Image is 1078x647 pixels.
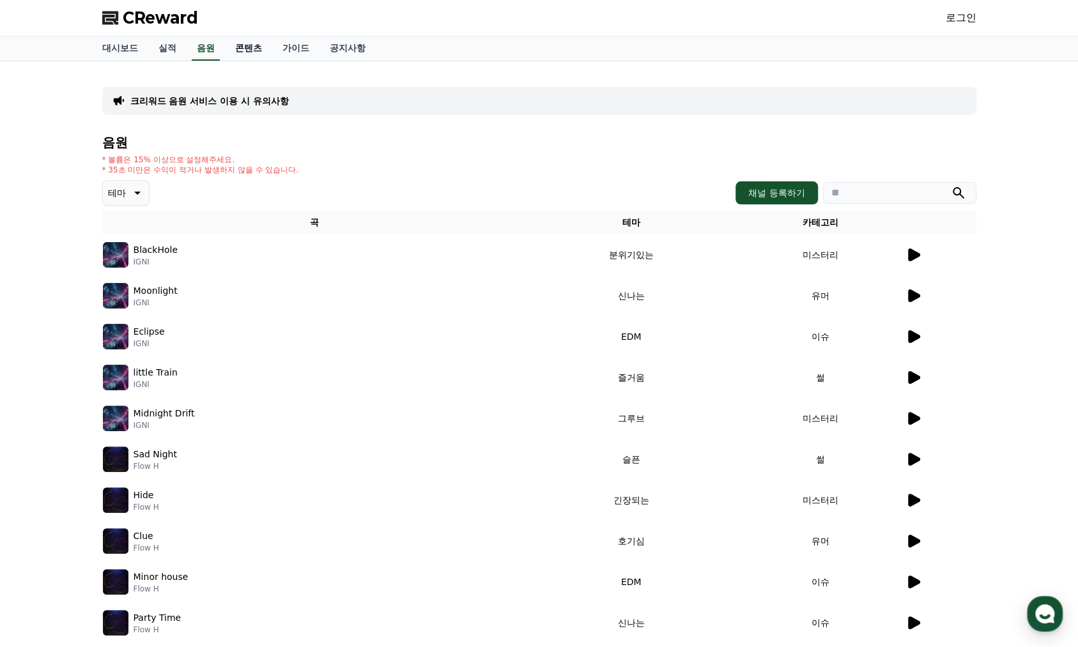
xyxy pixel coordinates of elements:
[735,398,904,439] td: 미스터리
[103,242,128,268] img: music
[102,180,150,206] button: 테마
[735,439,904,480] td: 썰
[134,448,177,461] p: Sad Night
[527,561,736,602] td: EDM
[134,407,195,420] p: Midnight Drift
[134,543,159,553] p: Flow H
[192,36,220,61] a: 음원
[103,283,128,308] img: music
[320,36,376,61] a: 공지사항
[134,502,159,512] p: Flow H
[103,324,128,349] img: music
[102,165,299,175] p: * 35초 미만은 수익이 적거나 발생하지 않을 수 있습니다.
[735,521,904,561] td: 유머
[102,155,299,165] p: * 볼륨은 15% 이상으로 설정해주세요.
[735,602,904,643] td: 이슈
[134,584,189,594] p: Flow H
[134,325,165,339] p: Eclipse
[148,36,187,61] a: 실적
[4,405,84,437] a: 홈
[103,528,128,554] img: music
[103,406,128,431] img: music
[735,561,904,602] td: 이슈
[134,284,178,298] p: Moonlight
[735,211,904,234] th: 카테고리
[102,211,527,234] th: 곡
[103,487,128,513] img: music
[134,298,178,308] p: IGNI
[108,184,126,202] p: 테마
[735,480,904,521] td: 미스터리
[134,489,154,502] p: Hide
[103,446,128,472] img: music
[735,181,817,204] button: 채널 등록하기
[527,398,736,439] td: 그루브
[134,243,178,257] p: BlackHole
[197,424,213,434] span: 설정
[527,602,736,643] td: 신나는
[130,95,289,107] a: 크리워드 음원 서비스 이용 시 유의사항
[103,610,128,636] img: music
[735,234,904,275] td: 미스터리
[40,424,48,434] span: 홈
[103,569,128,595] img: music
[527,357,736,398] td: 즐거움
[527,480,736,521] td: 긴장되는
[103,365,128,390] img: music
[102,135,976,149] h4: 음원
[527,275,736,316] td: 신나는
[134,625,181,635] p: Flow H
[527,316,736,357] td: EDM
[134,257,178,267] p: IGNI
[527,521,736,561] td: 호기심
[134,529,153,543] p: Clue
[272,36,320,61] a: 가이드
[735,316,904,357] td: 이슈
[102,8,198,28] a: CReward
[134,366,178,379] p: little Train
[527,234,736,275] td: 분위기있는
[134,420,195,430] p: IGNI
[134,339,165,349] p: IGNI
[527,439,736,480] td: 슬픈
[225,36,272,61] a: 콘텐츠
[123,8,198,28] span: CReward
[165,405,245,437] a: 설정
[134,379,178,390] p: IGNI
[946,10,976,26] a: 로그인
[735,357,904,398] td: 썰
[134,611,181,625] p: Party Time
[134,570,189,584] p: Minor house
[735,275,904,316] td: 유머
[527,211,736,234] th: 테마
[117,425,132,435] span: 대화
[92,36,148,61] a: 대시보드
[134,461,177,471] p: Flow H
[84,405,165,437] a: 대화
